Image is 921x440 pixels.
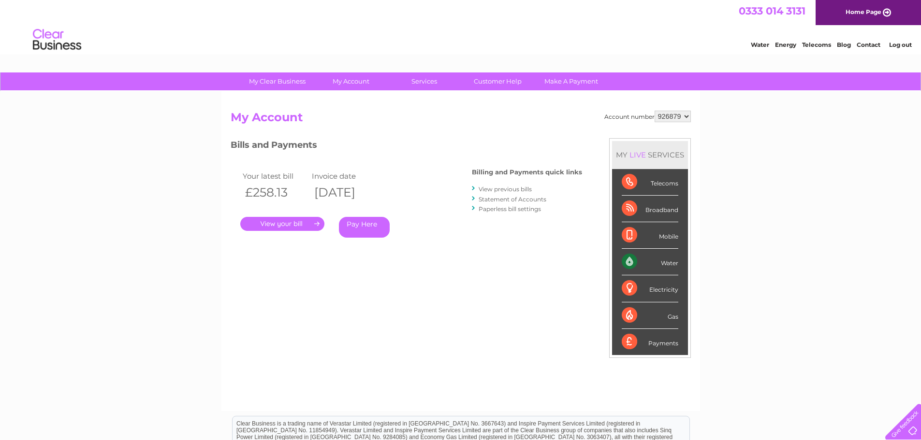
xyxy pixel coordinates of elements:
[479,185,532,193] a: View previous bills
[384,72,464,90] a: Services
[311,72,391,90] a: My Account
[889,41,912,48] a: Log out
[233,5,689,47] div: Clear Business is a trading name of Verastar Limited (registered in [GEOGRAPHIC_DATA] No. 3667643...
[604,111,691,122] div: Account number
[857,41,880,48] a: Contact
[622,302,678,329] div: Gas
[32,25,82,55] img: logo.png
[479,196,546,203] a: Statement of Accounts
[240,170,310,183] td: Your latest bill
[751,41,769,48] a: Water
[531,72,611,90] a: Make A Payment
[309,170,379,183] td: Invoice date
[612,141,688,169] div: MY SERVICES
[240,217,324,231] a: .
[339,217,390,238] a: Pay Here
[802,41,831,48] a: Telecoms
[628,150,648,159] div: LIVE
[775,41,796,48] a: Energy
[240,183,310,202] th: £258.13
[309,183,379,202] th: [DATE]
[622,329,678,355] div: Payments
[622,222,678,249] div: Mobile
[622,249,678,275] div: Water
[622,196,678,222] div: Broadband
[237,72,317,90] a: My Clear Business
[231,138,582,155] h3: Bills and Payments
[622,169,678,196] div: Telecoms
[458,72,538,90] a: Customer Help
[837,41,851,48] a: Blog
[472,169,582,176] h4: Billing and Payments quick links
[739,5,805,17] a: 0333 014 3131
[231,111,691,129] h2: My Account
[622,275,678,302] div: Electricity
[479,205,541,213] a: Paperless bill settings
